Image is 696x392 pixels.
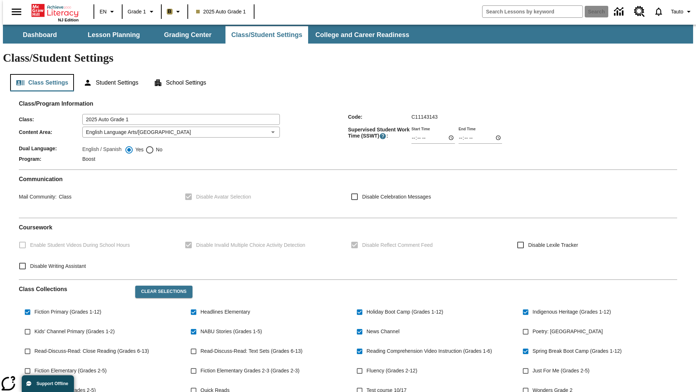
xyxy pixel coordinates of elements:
div: English Language Arts/[GEOGRAPHIC_DATA] [82,127,280,138]
span: News Channel [366,328,399,335]
button: College and Career Readiness [310,26,415,44]
button: Boost Class color is light brown. Change class color [164,5,185,18]
div: SubNavbar [3,26,416,44]
span: NJ Edition [58,18,79,22]
span: Poetry: [GEOGRAPHIC_DATA] [533,328,603,335]
span: EN [100,8,107,16]
h2: Communication [19,176,677,183]
span: Disable Reflect Comment Feed [362,241,433,249]
label: End Time [459,126,476,131]
span: Indigenous Heritage (Grades 1-12) [533,308,611,316]
h2: Course work [19,224,677,231]
button: Profile/Settings [668,5,696,18]
button: Student Settings [78,74,144,91]
h2: Class/Program Information [19,100,677,107]
span: Tauto [671,8,683,16]
span: Class : [19,117,82,122]
a: Data Center [610,2,630,22]
div: Communication [19,176,677,212]
span: Just For Me (Grades 2-5) [533,367,589,375]
span: Headlines Elementary [200,308,250,316]
span: Disable Invalid Multiple Choice Activity Detection [196,241,305,249]
span: 2025 Auto Grade 1 [196,8,246,16]
span: Fiction Elementary Grades 2-3 (Grades 2-3) [200,367,299,375]
button: Dashboard [4,26,76,44]
span: Boost [82,156,95,162]
label: Start Time [411,126,430,131]
label: English / Spanish [82,146,121,154]
div: Class/Program Information [19,107,677,164]
span: Grade 1 [128,8,146,16]
span: Reading Comprehension Video Instruction (Grades 1-6) [366,347,492,355]
button: Open side menu [6,1,27,23]
input: search field [482,6,583,17]
a: Notifications [649,2,668,21]
span: Program : [19,156,82,162]
span: Yes [133,146,144,154]
span: Fiction Elementary (Grades 2-5) [34,367,107,375]
span: Fiction Primary (Grades 1-12) [34,308,101,316]
h1: Class/Student Settings [3,51,693,65]
button: Class/Student Settings [225,26,308,44]
span: Support Offline [37,381,68,386]
span: Mail Community : [19,194,57,200]
span: Disable Avatar Selection [196,193,251,201]
span: Code : [348,114,411,120]
span: Disable Lexile Tracker [528,241,578,249]
span: Supervised Student Work Time (SSWT) : [348,127,411,140]
div: Coursework [19,224,677,274]
div: Home [32,3,79,22]
span: Fluency (Grades 2-12) [366,367,417,375]
h2: Class Collections [19,286,129,293]
span: Disable Celebration Messages [362,193,431,201]
input: Class [82,114,280,125]
span: Content Area : [19,129,82,135]
button: Supervised Student Work Time is the timeframe when students can take LevelSet and when lessons ar... [379,132,386,140]
span: Enable Student Videos During School Hours [30,241,130,249]
span: Holiday Boot Camp (Grades 1-12) [366,308,443,316]
button: Grading Center [152,26,224,44]
button: Class Settings [10,74,74,91]
a: Resource Center, Will open in new tab [630,2,649,21]
span: NABU Stories (Grades 1-5) [200,328,262,335]
button: Support Offline [22,375,74,392]
button: Clear Selections [135,286,192,298]
span: C11143143 [411,114,438,120]
span: Disable Writing Assistant [30,262,86,270]
a: Home [32,3,79,18]
span: No [154,146,162,154]
span: B [168,7,171,16]
span: Class [57,194,71,200]
span: Spring Break Boot Camp (Grades 1-12) [533,347,622,355]
button: Language: EN, Select a language [96,5,120,18]
span: Kids' Channel Primary (Grades 1-2) [34,328,115,335]
span: Read-Discuss-Read: Text Sets (Grades 6-13) [200,347,302,355]
span: Read-Discuss-Read: Close Reading (Grades 6-13) [34,347,149,355]
div: SubNavbar [3,25,693,44]
button: Lesson Planning [78,26,150,44]
div: Class/Student Settings [10,74,686,91]
span: Dual Language : [19,146,82,151]
button: Grade: Grade 1, Select a grade [125,5,159,18]
button: School Settings [148,74,212,91]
